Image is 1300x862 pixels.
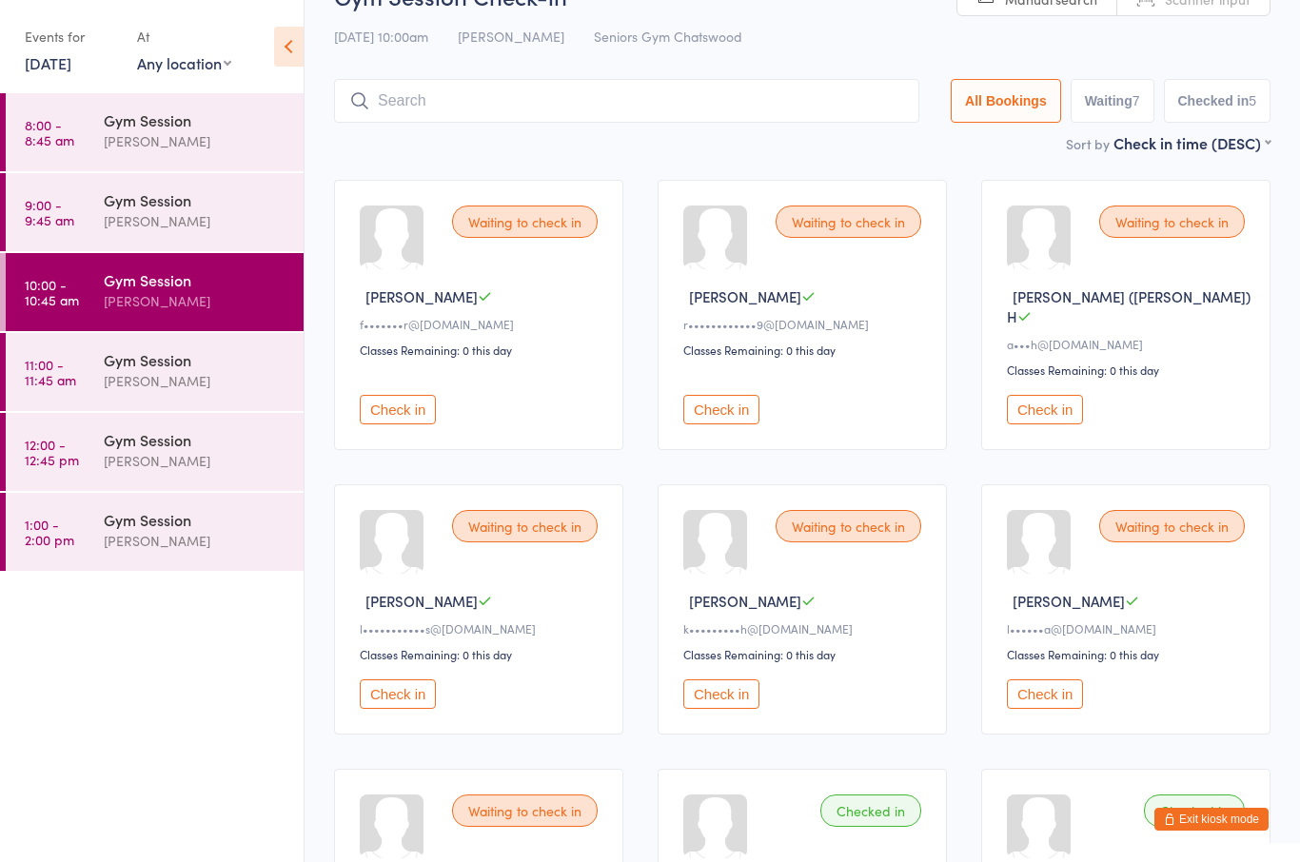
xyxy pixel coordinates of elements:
[458,27,564,46] span: [PERSON_NAME]
[452,206,598,238] div: Waiting to check in
[137,52,231,73] div: Any location
[683,679,759,709] button: Check in
[25,517,74,547] time: 1:00 - 2:00 pm
[6,333,304,411] a: 11:00 -11:45 amGym Session[PERSON_NAME]
[1007,620,1251,637] div: l••••••a@[DOMAIN_NAME]
[104,189,287,210] div: Gym Session
[25,357,76,387] time: 11:00 - 11:45 am
[25,21,118,52] div: Events for
[137,21,231,52] div: At
[689,286,801,306] span: [PERSON_NAME]
[683,342,927,358] div: Classes Remaining: 0 this day
[360,342,603,358] div: Classes Remaining: 0 this day
[1071,79,1154,123] button: Waiting7
[452,510,598,542] div: Waiting to check in
[104,370,287,392] div: [PERSON_NAME]
[104,290,287,312] div: [PERSON_NAME]
[360,395,436,424] button: Check in
[365,286,478,306] span: [PERSON_NAME]
[334,79,919,123] input: Search
[1007,286,1251,326] span: [PERSON_NAME] ([PERSON_NAME]) H
[25,117,74,147] time: 8:00 - 8:45 am
[1249,93,1256,108] div: 5
[1099,510,1245,542] div: Waiting to check in
[1007,646,1251,662] div: Classes Remaining: 0 this day
[1099,206,1245,238] div: Waiting to check in
[1007,395,1083,424] button: Check in
[1066,134,1110,153] label: Sort by
[360,620,603,637] div: l•••••••••••s@[DOMAIN_NAME]
[104,429,287,450] div: Gym Session
[360,316,603,332] div: f•••••••r@[DOMAIN_NAME]
[6,413,304,491] a: 12:00 -12:45 pmGym Session[PERSON_NAME]
[1164,79,1271,123] button: Checked in5
[1007,362,1251,378] div: Classes Remaining: 0 this day
[776,206,921,238] div: Waiting to check in
[6,173,304,251] a: 9:00 -9:45 amGym Session[PERSON_NAME]
[452,794,598,827] div: Waiting to check in
[1154,808,1269,831] button: Exit kiosk mode
[25,52,71,73] a: [DATE]
[689,591,801,611] span: [PERSON_NAME]
[1113,132,1270,153] div: Check in time (DESC)
[104,450,287,472] div: [PERSON_NAME]
[104,109,287,130] div: Gym Session
[104,509,287,530] div: Gym Session
[104,349,287,370] div: Gym Session
[1007,679,1083,709] button: Check in
[1007,336,1251,352] div: a•••h@[DOMAIN_NAME]
[1133,93,1140,108] div: 7
[25,437,79,467] time: 12:00 - 12:45 pm
[104,210,287,232] div: [PERSON_NAME]
[683,646,927,662] div: Classes Remaining: 0 this day
[683,395,759,424] button: Check in
[1144,794,1245,827] div: Checked in
[683,620,927,637] div: k•••••••••h@[DOMAIN_NAME]
[594,27,742,46] span: Seniors Gym Chatswood
[365,591,478,611] span: [PERSON_NAME]
[104,269,287,290] div: Gym Session
[820,794,921,827] div: Checked in
[776,510,921,542] div: Waiting to check in
[360,646,603,662] div: Classes Remaining: 0 this day
[6,93,304,171] a: 8:00 -8:45 amGym Session[PERSON_NAME]
[104,130,287,152] div: [PERSON_NAME]
[25,277,79,307] time: 10:00 - 10:45 am
[683,316,927,332] div: r••••••••••••9@[DOMAIN_NAME]
[1013,591,1125,611] span: [PERSON_NAME]
[360,679,436,709] button: Check in
[25,197,74,227] time: 9:00 - 9:45 am
[6,253,304,331] a: 10:00 -10:45 amGym Session[PERSON_NAME]
[334,27,428,46] span: [DATE] 10:00am
[104,530,287,552] div: [PERSON_NAME]
[6,493,304,571] a: 1:00 -2:00 pmGym Session[PERSON_NAME]
[951,79,1061,123] button: All Bookings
